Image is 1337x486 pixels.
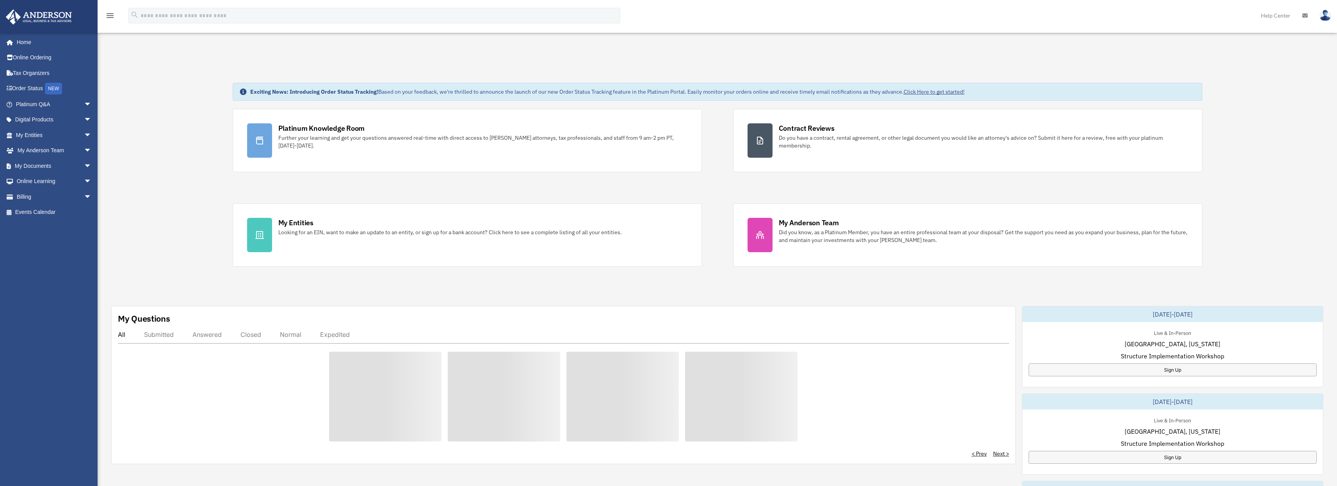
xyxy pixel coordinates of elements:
[84,127,100,143] span: arrow_drop_down
[5,65,103,81] a: Tax Organizers
[1125,427,1220,436] span: [GEOGRAPHIC_DATA], [US_STATE]
[130,11,139,19] i: search
[1121,439,1224,448] span: Structure Implementation Workshop
[779,218,839,228] div: My Anderson Team
[1029,363,1317,376] a: Sign Up
[280,331,301,338] div: Normal
[779,134,1188,150] div: Do you have a contract, rental agreement, or other legal document you would like an attorney's ad...
[5,143,103,158] a: My Anderson Teamarrow_drop_down
[278,228,622,236] div: Looking for an EIN, want to make an update to an entity, or sign up for a bank account? Click her...
[84,96,100,112] span: arrow_drop_down
[320,331,350,338] div: Expedited
[1022,394,1323,409] div: [DATE]-[DATE]
[779,228,1188,244] div: Did you know, as a Platinum Member, you have an entire professional team at your disposal? Get th...
[250,88,965,96] div: Based on your feedback, we're thrilled to announce the launch of our new Order Status Tracking fe...
[118,313,170,324] div: My Questions
[84,158,100,174] span: arrow_drop_down
[250,88,378,95] strong: Exciting News: Introducing Order Status Tracking!
[84,189,100,205] span: arrow_drop_down
[5,112,103,128] a: Digital Productsarrow_drop_down
[5,127,103,143] a: My Entitiesarrow_drop_down
[5,50,103,66] a: Online Ordering
[278,134,687,150] div: Further your learning and get your questions answered real-time with direct access to [PERSON_NAM...
[972,450,987,458] a: < Prev
[779,123,835,133] div: Contract Reviews
[1148,328,1197,336] div: Live & In-Person
[105,14,115,20] a: menu
[1121,351,1224,361] span: Structure Implementation Workshop
[733,109,1202,172] a: Contract Reviews Do you have a contract, rental agreement, or other legal document you would like...
[5,96,103,112] a: Platinum Q&Aarrow_drop_down
[733,203,1202,267] a: My Anderson Team Did you know, as a Platinum Member, you have an entire professional team at your...
[5,205,103,220] a: Events Calendar
[5,81,103,97] a: Order StatusNEW
[45,83,62,94] div: NEW
[192,331,222,338] div: Answered
[1029,451,1317,464] a: Sign Up
[904,88,965,95] a: Click Here to get started!
[144,331,174,338] div: Submitted
[233,109,702,172] a: Platinum Knowledge Room Further your learning and get your questions answered real-time with dire...
[84,112,100,128] span: arrow_drop_down
[240,331,261,338] div: Closed
[1148,416,1197,424] div: Live & In-Person
[105,11,115,20] i: menu
[1125,339,1220,349] span: [GEOGRAPHIC_DATA], [US_STATE]
[84,174,100,190] span: arrow_drop_down
[5,174,103,189] a: Online Learningarrow_drop_down
[993,450,1009,458] a: Next >
[118,331,125,338] div: All
[5,189,103,205] a: Billingarrow_drop_down
[84,143,100,159] span: arrow_drop_down
[5,34,100,50] a: Home
[1022,306,1323,322] div: [DATE]-[DATE]
[4,9,74,25] img: Anderson Advisors Platinum Portal
[278,218,313,228] div: My Entities
[5,158,103,174] a: My Documentsarrow_drop_down
[233,203,702,267] a: My Entities Looking for an EIN, want to make an update to an entity, or sign up for a bank accoun...
[1319,10,1331,21] img: User Pic
[278,123,365,133] div: Platinum Knowledge Room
